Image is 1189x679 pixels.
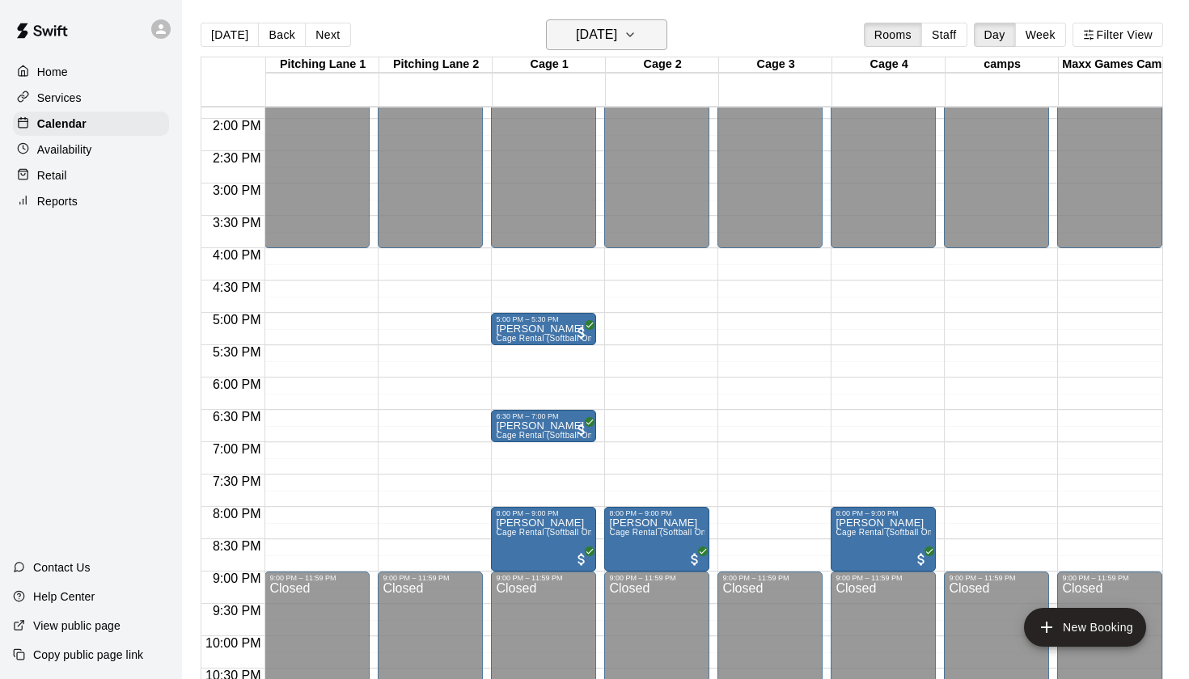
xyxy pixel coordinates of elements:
span: Cage Rental (Softball Only) [496,528,602,537]
p: Services [37,90,82,106]
span: 6:00 PM [209,377,265,391]
a: Calendar [13,112,169,136]
span: 9:30 PM [209,604,265,618]
p: View public page [33,618,121,634]
p: Retail [37,167,67,183]
span: All customers have paid [573,325,590,341]
div: 9:00 PM – 11:59 PM [383,574,478,582]
div: 8:00 PM – 9:00 PM [836,509,931,517]
button: Next [305,23,350,47]
button: add [1024,608,1146,647]
span: Cage Rental (Softball Only) [836,528,941,537]
p: Home [37,64,68,80]
span: 10:00 PM [201,636,264,650]
div: 9:00 PM – 11:59 PM [949,574,1044,582]
div: 8:00 PM – 9:00 PM: Jacob Littlejohn [831,507,936,571]
button: Day [974,23,1016,47]
p: Contact Us [33,559,91,576]
p: Reports [37,193,78,209]
span: All customers have paid [573,551,590,567]
button: [DATE] [546,19,667,50]
div: 8:00 PM – 9:00 PM [609,509,705,517]
span: Cage Rental (Softball Only) [609,528,715,537]
span: 8:30 PM [209,539,265,553]
div: Maxx Games Camp [1059,57,1172,73]
span: 3:30 PM [209,216,265,230]
h6: [DATE] [576,23,617,46]
span: 5:00 PM [209,313,265,327]
div: 9:00 PM – 11:59 PM [269,574,365,582]
span: 9:00 PM [209,571,265,585]
p: Availability [37,141,92,158]
a: Availability [13,137,169,162]
span: All customers have paid [573,422,590,438]
div: Cage 4 [832,57,946,73]
button: Filter View [1073,23,1163,47]
a: Services [13,86,169,110]
div: 9:00 PM – 11:59 PM [722,574,818,582]
div: 6:30 PM – 7:00 PM [496,412,591,420]
span: 7:30 PM [209,474,265,488]
div: 9:00 PM – 11:59 PM [1062,574,1157,582]
div: Cage 1 [493,57,606,73]
div: 5:00 PM – 5:30 PM: Henry Duff [491,313,596,345]
span: All customers have paid [913,551,929,567]
span: All customers have paid [687,551,703,567]
div: 9:00 PM – 11:59 PM [609,574,705,582]
span: 2:30 PM [209,151,265,165]
button: Rooms [864,23,922,47]
a: Retail [13,163,169,188]
div: 9:00 PM – 11:59 PM [836,574,931,582]
div: Cage 3 [719,57,832,73]
div: camps [946,57,1059,73]
a: Home [13,60,169,84]
button: [DATE] [201,23,259,47]
div: 9:00 PM – 11:59 PM [496,574,591,582]
span: 4:30 PM [209,280,265,294]
div: 8:00 PM – 9:00 PM [496,509,591,517]
a: Reports [13,189,169,213]
button: Staff [921,23,967,47]
span: 6:30 PM [209,410,265,424]
div: 5:00 PM – 5:30 PM [496,315,591,323]
span: 8:00 PM [209,507,265,521]
div: 8:00 PM – 9:00 PM: Alexander Contreras [604,507,709,571]
div: Pitching Lane 1 [266,57,379,73]
span: Cage Rental (Softball Only) [496,431,602,440]
p: Help Center [33,588,95,605]
button: Back [258,23,306,47]
span: 3:00 PM [209,183,265,197]
div: Pitching Lane 2 [379,57,493,73]
span: 4:00 PM [209,248,265,262]
p: Calendar [37,116,87,132]
p: Copy public page link [33,647,143,663]
button: Week [1015,23,1066,47]
span: Cage Rental (Softball Only) [496,334,602,343]
span: 2:00 PM [209,119,265,133]
div: 6:30 PM – 7:00 PM: Cody Page [491,410,596,442]
span: 5:30 PM [209,345,265,359]
div: Cage 2 [606,57,719,73]
span: 7:00 PM [209,442,265,456]
div: 8:00 PM – 9:00 PM: Alexander Contreras [491,507,596,571]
